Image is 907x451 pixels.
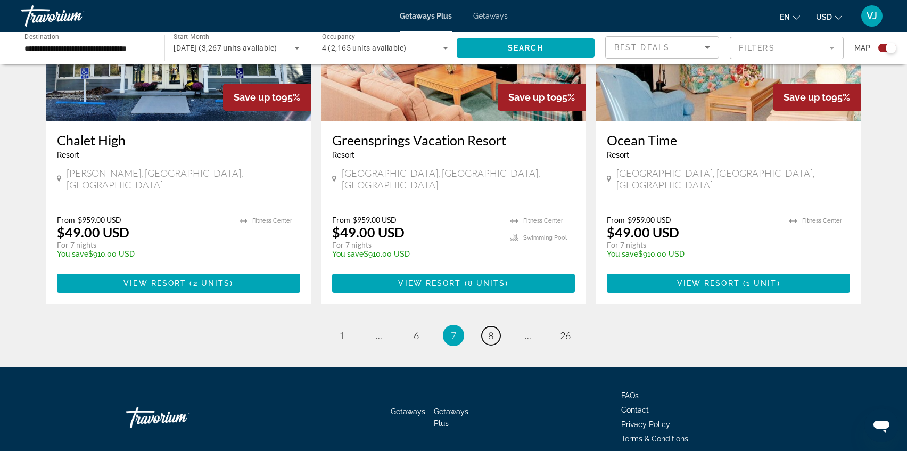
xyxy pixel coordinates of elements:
p: $910.00 USD [332,250,500,258]
span: From [57,215,75,224]
button: Search [457,38,595,58]
span: [GEOGRAPHIC_DATA], [GEOGRAPHIC_DATA], [GEOGRAPHIC_DATA] [616,167,850,191]
a: Ocean Time [607,132,850,148]
span: Save up to [234,92,282,103]
span: ( ) [461,279,509,288]
p: $49.00 USD [607,224,679,240]
p: $49.00 USD [57,224,129,240]
button: Filter [730,36,844,60]
a: Getaways Plus [434,407,468,428]
span: USD [816,13,832,21]
span: Destination [24,32,59,40]
a: Privacy Policy [621,420,670,429]
span: Resort [57,151,79,159]
span: VJ [867,11,877,21]
p: $910.00 USD [57,250,229,258]
p: For 7 nights [57,240,229,250]
span: Occupancy [322,33,356,40]
span: Start Month [174,33,209,40]
span: Resort [332,151,354,159]
span: Save up to [508,92,556,103]
a: FAQs [621,391,639,400]
p: For 7 nights [607,240,779,250]
span: 4 (2,165 units available) [322,44,407,52]
a: Getaways [391,407,425,416]
button: User Menu [858,5,886,27]
span: Fitness Center [523,217,563,224]
span: [DATE] (3,267 units available) [174,44,277,52]
a: Getaways Plus [400,12,452,20]
span: ( ) [740,279,780,288]
span: 6 [414,330,419,341]
span: en [780,13,790,21]
span: View Resort [677,279,740,288]
span: 1 [339,330,344,341]
span: View Resort [398,279,461,288]
span: 2 units [193,279,230,288]
p: For 7 nights [332,240,500,250]
span: Map [854,40,870,55]
a: Greensprings Vacation Resort [332,132,575,148]
span: [GEOGRAPHIC_DATA], [GEOGRAPHIC_DATA], [GEOGRAPHIC_DATA] [342,167,575,191]
span: Fitness Center [802,217,842,224]
button: View Resort(1 unit) [607,274,850,293]
span: From [607,215,625,224]
span: View Resort [123,279,186,288]
span: ... [376,330,382,341]
div: 95% [223,84,311,111]
span: ( ) [186,279,233,288]
span: 7 [451,330,456,341]
button: View Resort(2 units) [57,274,300,293]
span: Swimming Pool [523,234,567,241]
span: [PERSON_NAME], [GEOGRAPHIC_DATA], [GEOGRAPHIC_DATA] [67,167,300,191]
span: Resort [607,151,629,159]
button: View Resort(8 units) [332,274,575,293]
span: $959.00 USD [628,215,671,224]
div: 95% [498,84,586,111]
span: 1 unit [746,279,777,288]
iframe: Button to launch messaging window [864,408,898,442]
a: Terms & Conditions [621,434,688,443]
span: $959.00 USD [78,215,121,224]
span: ... [525,330,531,341]
p: $910.00 USD [607,250,779,258]
span: Best Deals [614,43,670,52]
span: 8 units [468,279,506,288]
mat-select: Sort by [614,41,710,54]
span: Fitness Center [252,217,292,224]
span: You save [332,250,364,258]
span: $959.00 USD [353,215,397,224]
span: 26 [560,330,571,341]
nav: Pagination [46,325,861,346]
a: Travorium [21,2,128,30]
button: Change currency [816,9,842,24]
a: Contact [621,406,649,414]
button: Change language [780,9,800,24]
span: You save [607,250,638,258]
a: Chalet High [57,132,300,148]
span: From [332,215,350,224]
span: Search [508,44,544,52]
span: 8 [488,330,493,341]
span: You save [57,250,88,258]
span: Save up to [784,92,831,103]
div: 95% [773,84,861,111]
a: Travorium [126,401,233,433]
a: Getaways [473,12,508,20]
p: $49.00 USD [332,224,405,240]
